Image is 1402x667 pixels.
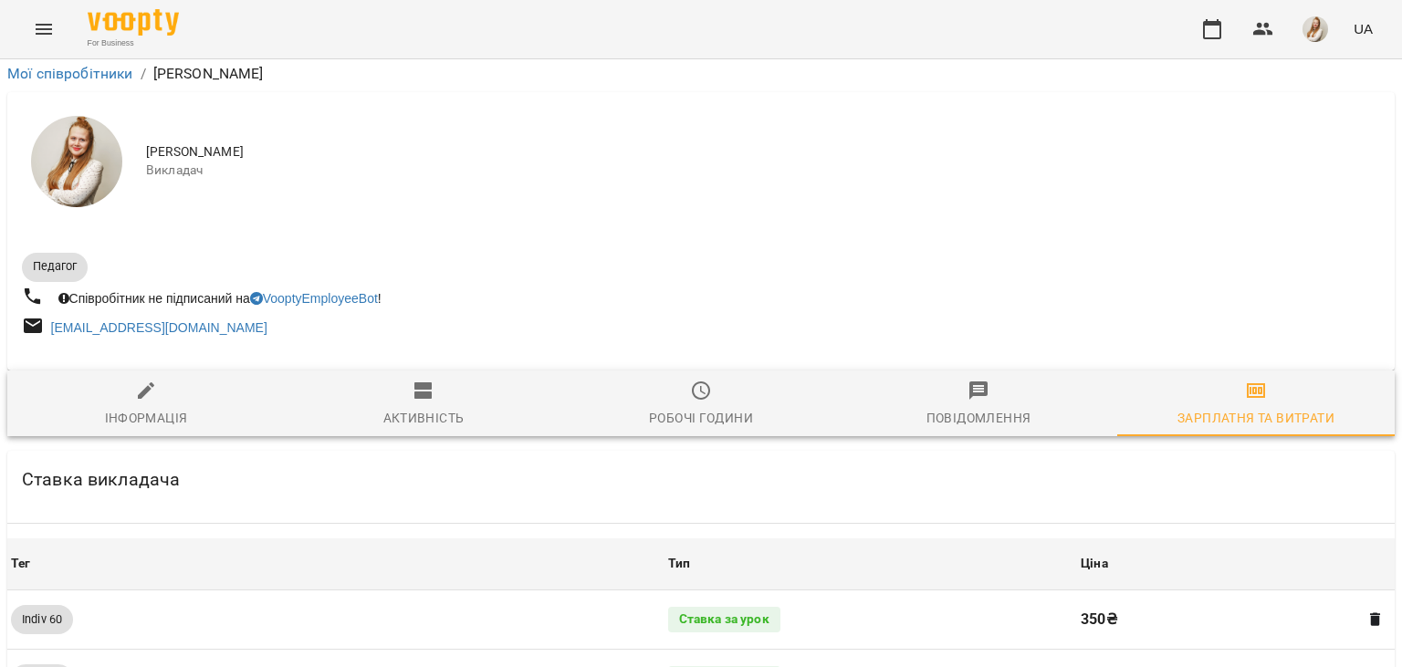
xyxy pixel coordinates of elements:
[105,407,188,429] div: Інформація
[1346,12,1380,46] button: UA
[55,286,385,311] div: Співробітник не підписаний на !
[1364,608,1387,631] button: Видалити
[383,407,465,429] div: Активність
[22,465,180,494] h6: Ставка викладача
[88,9,179,36] img: Voopty Logo
[926,407,1031,429] div: Повідомлення
[1354,19,1373,38] span: UA
[1177,407,1334,429] div: Зарплатня та Витрати
[51,320,267,335] a: [EMAIL_ADDRESS][DOMAIN_NAME]
[141,63,146,85] li: /
[1077,538,1395,589] th: Ціна
[664,538,1078,589] th: Тип
[11,611,73,628] span: Indiv 60
[1081,609,1351,631] p: 350 ₴
[146,143,1380,162] span: [PERSON_NAME]
[153,63,264,85] p: [PERSON_NAME]
[31,116,122,207] img: Адамович Вікторія
[668,607,780,632] div: Ставка за урок
[7,63,1395,85] nav: breadcrumb
[146,162,1380,180] span: Викладач
[1303,16,1328,42] img: db46d55e6fdf8c79d257263fe8ff9f52.jpeg
[250,291,378,306] a: VooptyEmployeeBot
[22,7,66,51] button: Menu
[7,538,664,589] th: Тег
[22,258,88,275] span: Педагог
[649,407,753,429] div: Робочі години
[7,65,133,82] a: Мої співробітники
[88,37,179,49] span: For Business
